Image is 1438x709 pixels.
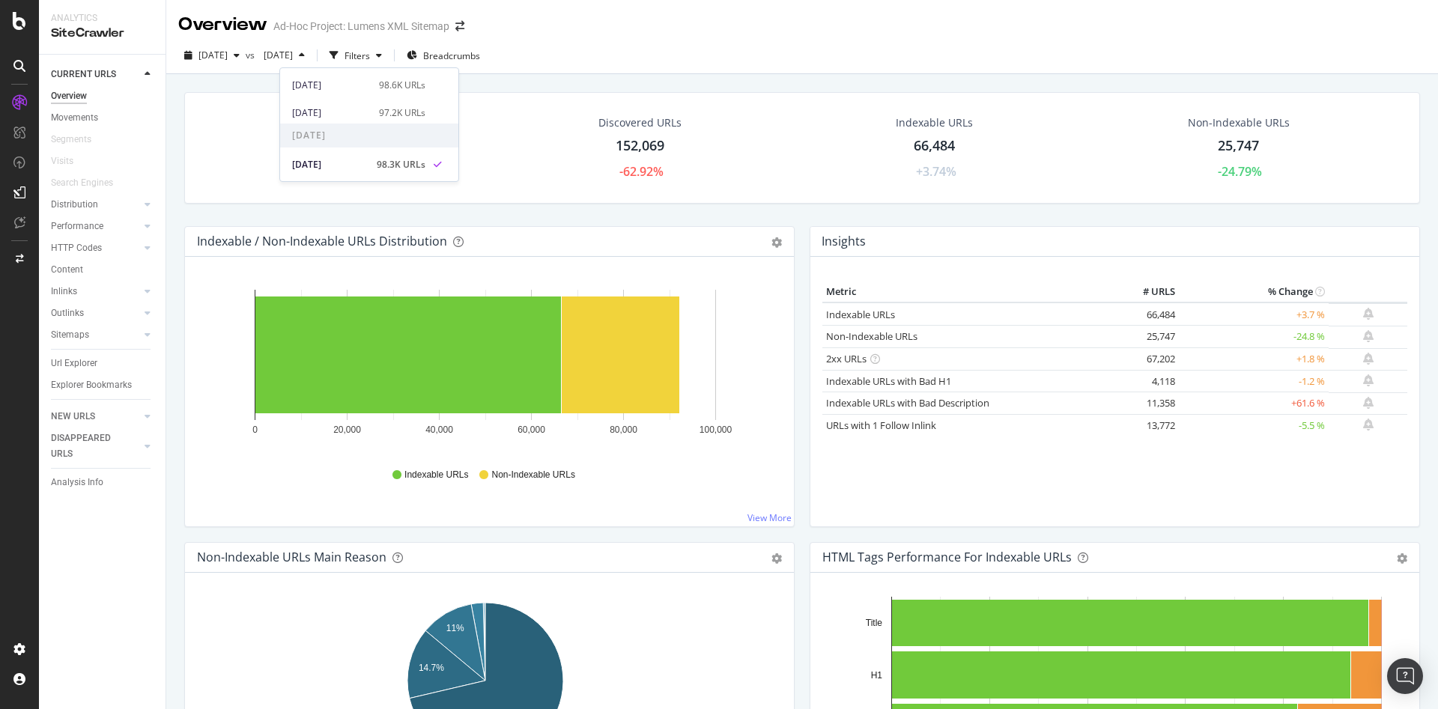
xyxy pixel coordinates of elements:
td: 13,772 [1119,414,1179,436]
div: bell-plus [1363,330,1374,342]
th: # URLS [1119,281,1179,303]
div: Distribution [51,197,98,213]
svg: A chart. [197,281,774,454]
a: Outlinks [51,305,140,321]
div: NEW URLS [51,409,95,425]
div: Sitemaps [51,327,89,343]
div: 152,069 [616,136,664,156]
text: 0 [252,425,258,435]
div: [DATE] [292,106,370,120]
div: gear [771,237,782,248]
text: Title [866,618,883,628]
div: Url Explorer [51,356,97,371]
div: Analytics [51,12,154,25]
div: CURRENT URLS [51,67,116,82]
a: URLs with 1 Follow Inlink [826,419,936,432]
text: 60,000 [518,425,545,435]
div: bell-plus [1363,374,1374,386]
div: Segments [51,132,91,147]
span: [DATE] [280,124,458,147]
div: HTML Tags Performance for Indexable URLs [822,550,1072,565]
div: -62.92% [619,163,664,180]
div: bell-plus [1363,419,1374,430]
span: Indexable URLs [404,469,468,481]
a: HTTP Codes [51,240,140,256]
div: Discovered URLs [598,115,682,130]
h4: Insights [822,231,866,252]
div: SiteCrawler [51,25,154,42]
span: Non-Indexable URLs [491,469,574,481]
text: 14.7% [419,663,444,673]
span: 2025 Sep. 12th [198,49,228,61]
div: Indexable / Non-Indexable URLs Distribution [197,234,447,249]
div: bell-plus [1363,397,1374,409]
div: Non-Indexable URLs Main Reason [197,550,386,565]
a: 2xx URLs [826,352,867,365]
span: Breadcrumbs [423,49,480,62]
a: Sitemaps [51,327,140,343]
span: 2025 Jun. 17th [258,49,293,61]
div: DISAPPEARED URLS [51,430,127,462]
div: Filters [345,49,370,62]
a: Content [51,262,155,278]
button: [DATE] [258,43,311,67]
div: Indexable URLs [896,115,973,130]
div: 98.6K URLs [379,79,425,92]
a: Distribution [51,197,140,213]
th: % Change [1179,281,1329,303]
a: Indexable URLs [826,308,895,321]
div: +3.74% [916,163,956,180]
div: [DATE] [292,79,370,92]
th: Metric [822,281,1119,303]
div: Ad-Hoc Project: Lumens XML Sitemap [273,19,449,34]
a: Explorer Bookmarks [51,377,155,393]
div: HTTP Codes [51,240,102,256]
span: vs [246,49,258,61]
button: [DATE] [178,43,246,67]
a: Search Engines [51,175,128,191]
div: Open Intercom Messenger [1387,658,1423,694]
td: -5.5 % [1179,414,1329,436]
text: 80,000 [610,425,637,435]
div: Overview [178,12,267,37]
div: Performance [51,219,103,234]
a: Url Explorer [51,356,155,371]
a: Analysis Info [51,475,155,490]
div: Non-Indexable URLs [1188,115,1290,130]
div: Explorer Bookmarks [51,377,132,393]
div: Analysis Info [51,475,103,490]
text: 20,000 [333,425,361,435]
div: arrow-right-arrow-left [455,21,464,31]
a: Segments [51,132,106,147]
td: 67,202 [1119,348,1179,371]
td: +3.7 % [1179,302,1329,326]
div: Inlinks [51,284,77,299]
div: Outlinks [51,305,84,321]
a: View More [747,511,792,524]
a: Indexable URLs with Bad H1 [826,374,951,388]
div: gear [1397,553,1407,564]
text: 40,000 [425,425,453,435]
text: H1 [871,670,883,681]
a: Non-Indexable URLs [826,329,917,343]
div: 98.3K URLs [377,158,425,171]
div: bell-plus [1363,308,1374,320]
a: Overview [51,88,155,104]
td: -1.2 % [1179,370,1329,392]
text: 100,000 [700,425,732,435]
button: Filters [324,43,388,67]
td: 11,358 [1119,392,1179,415]
div: gear [771,553,782,564]
div: Visits [51,153,73,169]
div: -24.79% [1218,163,1262,180]
div: bell-plus [1363,353,1374,365]
a: Movements [51,110,155,126]
button: Breadcrumbs [401,43,486,67]
td: -24.8 % [1179,326,1329,348]
div: Movements [51,110,98,126]
td: 66,484 [1119,302,1179,326]
div: Search Engines [51,175,113,191]
a: NEW URLS [51,409,140,425]
a: Inlinks [51,284,140,299]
